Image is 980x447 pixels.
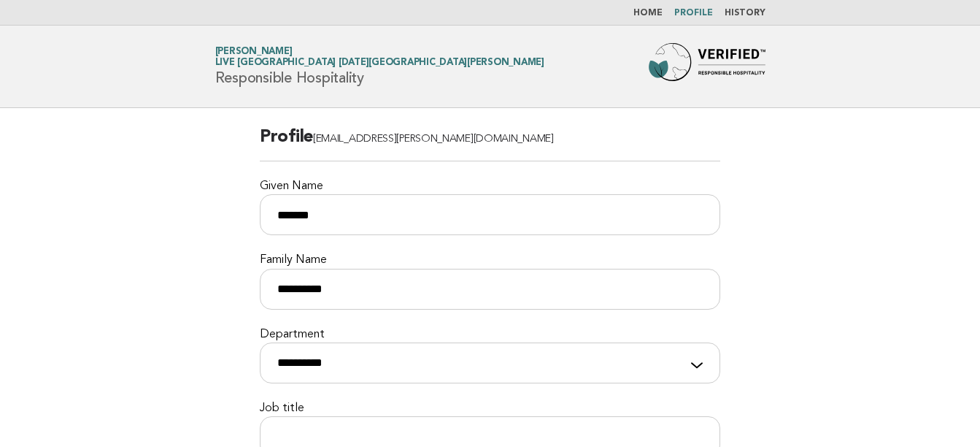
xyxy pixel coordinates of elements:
[633,9,663,18] a: Home
[260,179,720,194] label: Given Name
[215,47,544,67] a: [PERSON_NAME]Live [GEOGRAPHIC_DATA] [DATE][GEOGRAPHIC_DATA][PERSON_NAME]
[649,43,765,90] img: Forbes Travel Guide
[260,126,720,161] h2: Profile
[725,9,765,18] a: History
[313,134,554,145] span: [EMAIL_ADDRESS][PERSON_NAME][DOMAIN_NAME]
[260,253,720,268] label: Family Name
[260,327,720,343] label: Department
[215,58,544,68] span: Live [GEOGRAPHIC_DATA] [DATE][GEOGRAPHIC_DATA][PERSON_NAME]
[260,401,720,416] label: Job title
[674,9,713,18] a: Profile
[215,47,544,85] h1: Responsible Hospitality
